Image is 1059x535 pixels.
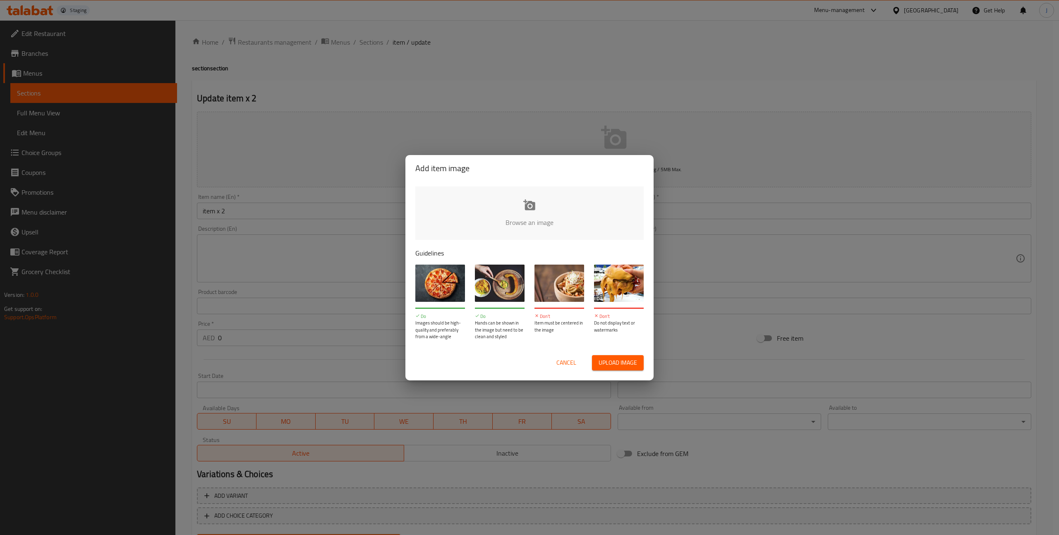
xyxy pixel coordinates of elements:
h2: Add item image [415,162,644,175]
p: Do not display text or watermarks [594,320,644,333]
img: guide-img-1@3x.jpg [415,265,465,302]
button: Cancel [553,355,580,370]
p: Don't [534,313,584,320]
img: guide-img-4@3x.jpg [594,265,644,302]
p: Item must be centered in the image [534,320,584,333]
span: Upload image [599,358,637,368]
button: Upload image [592,355,644,370]
p: Guidelines [415,248,644,258]
p: Don't [594,313,644,320]
span: Cancel [556,358,576,368]
p: Do [475,313,525,320]
p: Images should be high-quality and preferably from a wide-angle [415,320,465,340]
p: Hands can be shown in the image but need to be clean and styled [475,320,525,340]
img: guide-img-3@3x.jpg [534,265,584,302]
p: Do [415,313,465,320]
img: guide-img-2@3x.jpg [475,265,525,302]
